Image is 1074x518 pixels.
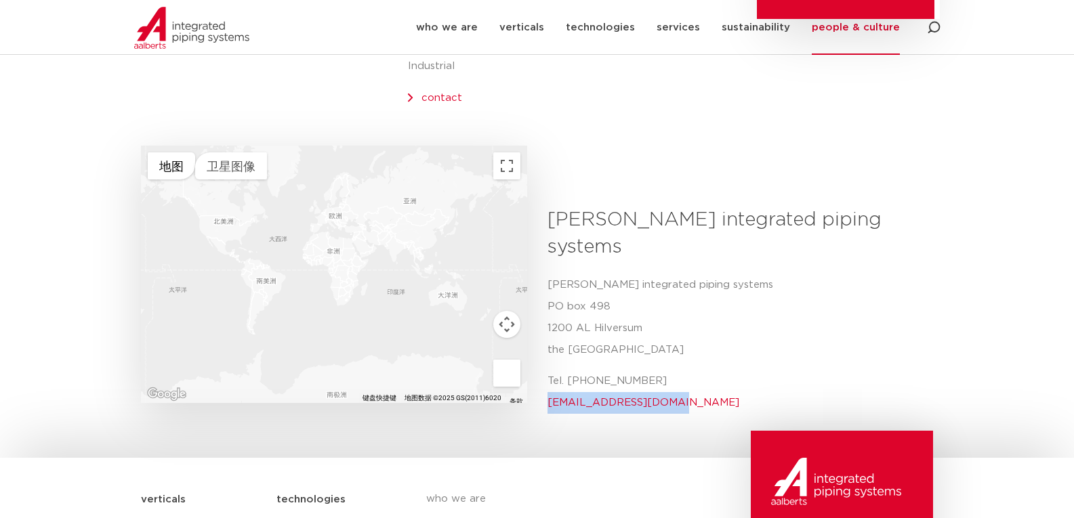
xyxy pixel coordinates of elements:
p: [PERSON_NAME] integrated piping systems PO box 498 1200 AL Hilversum the [GEOGRAPHIC_DATA] [548,274,924,361]
h5: verticals [141,489,186,511]
a: 在 Google 地图中打开此区域（会打开一个新窗口） [144,385,189,403]
button: 切换全屏视图 [493,152,520,179]
button: 显示街道地图 [148,152,195,179]
button: 将街景小人拖到地图上以打开街景 [493,360,520,387]
button: 显示卫星图像 [195,152,267,179]
a: [EMAIL_ADDRESS][DOMAIN_NAME] [548,397,739,408]
p: Tel. [PHONE_NUMBER] [548,370,924,414]
h3: [PERSON_NAME] integrated piping systems [548,207,924,261]
a: contact [421,93,462,103]
h5: technologies [276,489,346,511]
img: Google [144,385,189,403]
a: who we are [426,482,674,516]
p: [PERSON_NAME] – Industrial [408,35,531,78]
a: 条款（在新标签页中打开） [510,398,523,405]
button: 地图镜头控件 [493,311,520,338]
span: 地图数据 ©2025 GS(2011)6020 [405,394,501,402]
button: 键盘快捷键 [363,393,396,403]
